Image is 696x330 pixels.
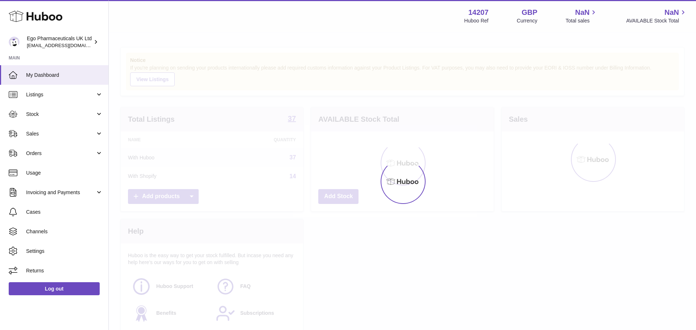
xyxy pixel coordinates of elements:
strong: 14207 [468,8,489,17]
span: NaN [664,8,679,17]
span: My Dashboard [26,72,103,79]
strong: GBP [522,8,537,17]
span: Invoicing and Payments [26,189,95,196]
span: Cases [26,209,103,216]
span: Stock [26,111,95,118]
div: Currency [517,17,538,24]
span: Sales [26,130,95,137]
div: Huboo Ref [464,17,489,24]
span: Settings [26,248,103,255]
span: NaN [575,8,589,17]
span: Usage [26,170,103,176]
span: [EMAIL_ADDRESS][DOMAIN_NAME] [27,42,107,48]
a: NaN AVAILABLE Stock Total [626,8,687,24]
span: AVAILABLE Stock Total [626,17,687,24]
div: Ego Pharmaceuticals UK Ltd [27,35,92,49]
img: internalAdmin-14207@internal.huboo.com [9,37,20,47]
span: Total sales [565,17,598,24]
span: Listings [26,91,95,98]
a: Log out [9,282,100,295]
a: NaN Total sales [565,8,598,24]
span: Returns [26,267,103,274]
span: Channels [26,228,103,235]
span: Orders [26,150,95,157]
